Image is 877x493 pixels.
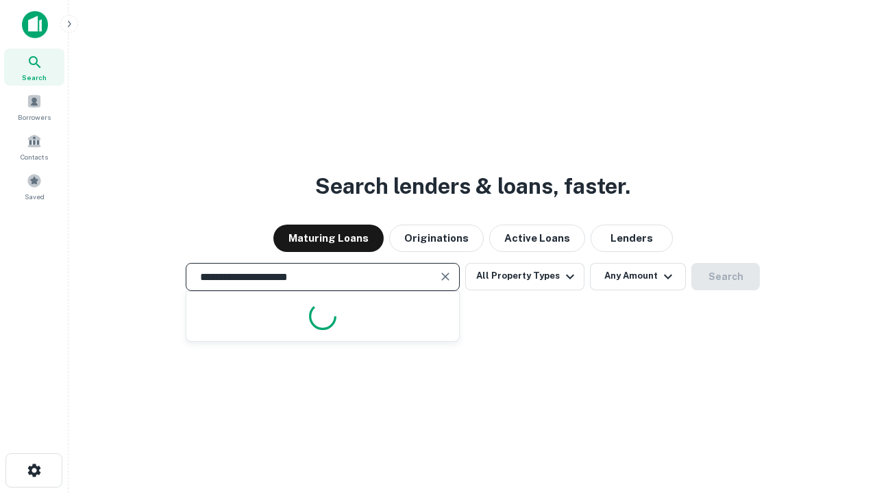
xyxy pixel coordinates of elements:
[591,225,673,252] button: Lenders
[22,72,47,83] span: Search
[4,49,64,86] a: Search
[489,225,585,252] button: Active Loans
[4,128,64,165] a: Contacts
[590,263,686,290] button: Any Amount
[273,225,384,252] button: Maturing Loans
[4,88,64,125] a: Borrowers
[808,340,877,405] iframe: Chat Widget
[436,267,455,286] button: Clear
[21,151,48,162] span: Contacts
[315,170,630,203] h3: Search lenders & loans, faster.
[4,168,64,205] a: Saved
[465,263,584,290] button: All Property Types
[25,191,45,202] span: Saved
[389,225,484,252] button: Originations
[22,11,48,38] img: capitalize-icon.png
[18,112,51,123] span: Borrowers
